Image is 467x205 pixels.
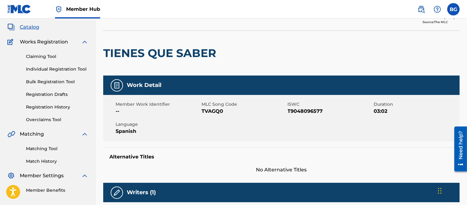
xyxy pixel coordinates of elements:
[26,91,88,98] a: Registration Drafts
[374,108,458,115] span: 03:02
[26,158,88,165] a: Match History
[20,23,39,31] span: Catalog
[20,38,68,46] span: Works Registration
[116,101,200,108] span: Member Work Identifier
[431,3,444,15] div: Help
[26,79,88,85] a: Bulk Registration Tool
[127,82,161,89] h5: Work Detail
[7,23,39,31] a: CatalogCatalog
[450,124,467,174] iframe: Resource Center
[7,38,15,46] img: Works Registration
[116,121,200,128] span: Language
[26,187,88,194] a: Member Benefits
[26,66,88,72] a: Individual Registration Tool
[20,172,64,179] span: Member Settings
[26,146,88,152] a: Matching Tool
[288,108,372,115] span: T9048096577
[113,82,121,89] img: Work Detail
[81,38,88,46] img: expand
[116,108,200,115] span: --
[103,46,219,60] h2: TIENES QUE SABER
[116,128,200,135] span: Spanish
[26,53,88,60] a: Claiming Tool
[103,166,460,174] span: No Alternative Titles
[7,130,15,138] img: Matching
[81,172,88,179] img: expand
[127,189,156,196] h5: Writers (1)
[202,101,286,108] span: MLC Song Code
[55,6,62,13] img: Top Rightsholder
[20,130,44,138] span: Matching
[109,154,453,160] h5: Alternative Titles
[436,175,467,205] iframe: Chat Widget
[422,20,460,24] div: Source: The MLC
[415,3,427,15] a: Public Search
[26,104,88,110] a: Registration History
[26,117,88,123] a: Overclaims Tool
[418,6,425,13] img: search
[447,3,460,15] div: User Menu
[374,101,458,108] span: Duration
[113,189,121,196] img: Writers
[288,101,372,108] span: ISWC
[81,130,88,138] img: expand
[438,182,442,200] div: Arrastrar
[436,175,467,205] div: Widget de chat
[7,172,15,179] img: Member Settings
[7,23,15,31] img: Catalog
[202,108,286,115] span: TVAGQ0
[66,6,100,13] span: Member Hub
[7,5,31,14] img: MLC Logo
[434,6,441,13] img: help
